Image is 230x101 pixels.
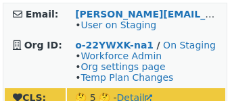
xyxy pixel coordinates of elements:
[26,9,59,20] strong: Email:
[80,72,173,83] a: Temp Plan Changes
[80,61,165,72] a: Org settings page
[80,50,162,61] a: Workforce Admin
[163,40,216,50] a: On Staging
[157,40,160,50] strong: /
[75,50,173,83] span: • • •
[24,40,62,50] strong: Org ID:
[80,20,156,30] a: User on Staging
[75,20,156,30] span: •
[75,40,154,50] a: o-22YWXK-na1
